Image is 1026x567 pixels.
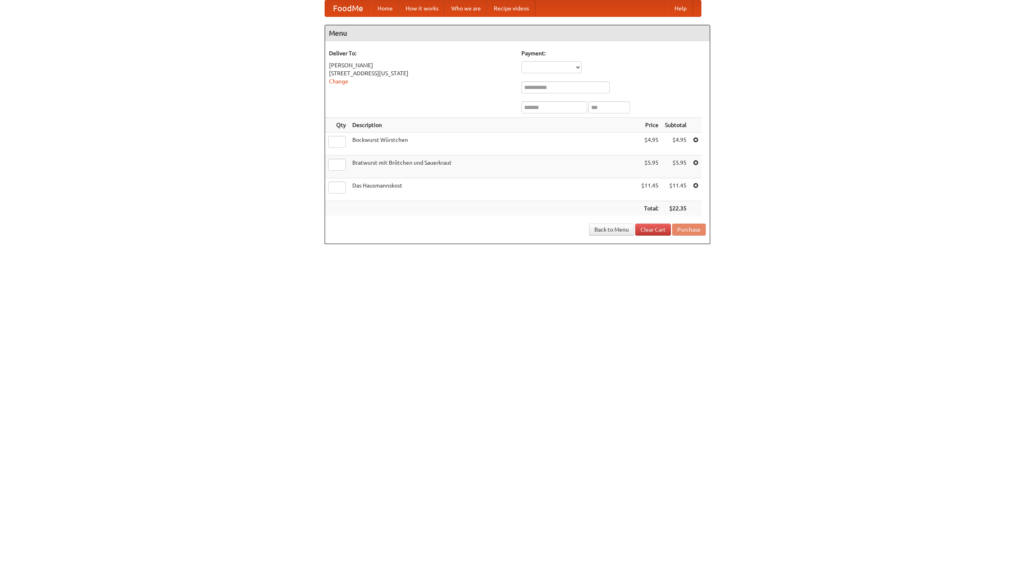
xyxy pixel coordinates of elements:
[325,0,371,16] a: FoodMe
[329,69,513,77] div: [STREET_ADDRESS][US_STATE]
[638,201,662,216] th: Total:
[487,0,535,16] a: Recipe videos
[349,155,638,178] td: Bratwurst mit Brötchen und Sauerkraut
[371,0,399,16] a: Home
[662,133,690,155] td: $4.95
[668,0,693,16] a: Help
[325,118,349,133] th: Qty
[662,118,690,133] th: Subtotal
[349,178,638,201] td: Das Hausmannskost
[635,224,671,236] a: Clear Cart
[329,61,513,69] div: [PERSON_NAME]
[445,0,487,16] a: Who we are
[638,178,662,201] td: $11.45
[638,118,662,133] th: Price
[662,155,690,178] td: $5.95
[521,49,706,57] h5: Payment:
[349,133,638,155] td: Bockwurst Würstchen
[638,155,662,178] td: $5.95
[399,0,445,16] a: How it works
[662,178,690,201] td: $11.45
[662,201,690,216] th: $22.35
[638,133,662,155] td: $4.95
[329,49,513,57] h5: Deliver To:
[672,224,706,236] button: Purchase
[349,118,638,133] th: Description
[329,78,348,85] a: Change
[589,224,634,236] a: Back to Menu
[325,25,710,41] h4: Menu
